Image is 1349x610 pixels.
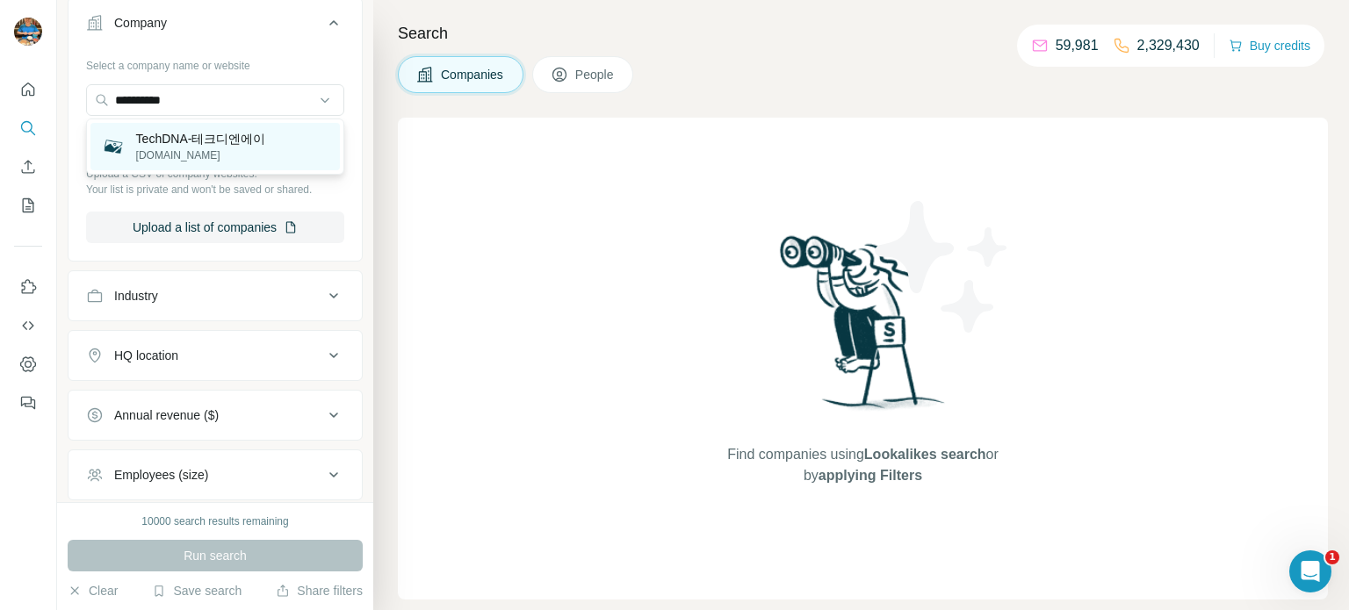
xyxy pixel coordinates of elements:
[398,21,1328,46] h4: Search
[69,454,362,496] button: Employees (size)
[276,582,363,599] button: Share filters
[14,112,42,144] button: Search
[69,2,362,51] button: Company
[14,18,42,46] img: Avatar
[114,347,178,364] div: HQ location
[101,134,126,159] img: TechDNA-테크디엔에이
[141,513,288,529] div: 10000 search results remaining
[1056,35,1099,56] p: 59,981
[69,275,362,317] button: Industry
[114,466,208,484] div: Employees (size)
[14,74,42,105] button: Quick start
[14,387,42,419] button: Feedback
[114,287,158,305] div: Industry
[136,147,266,163] p: [DOMAIN_NAME]
[863,188,1021,346] img: Surfe Illustration - Stars
[14,310,42,341] button: Use Surfe API
[136,130,266,147] p: TechDNA-테크디엔에이
[722,444,1003,486] span: Find companies using or by
[86,182,344,197] p: Your list is private and won't be saved or shared.
[575,66,616,83] span: People
[114,406,219,424] div: Annual revenue ($)
[14,271,42,303] button: Use Surfe on LinkedIn
[772,231,955,427] img: Surfe Illustration - Woman searching with binoculars
[86,212,344,243] button: Upload a list of companies
[14,348,42,380] button: Dashboard
[441,66,505,83] span: Companies
[14,151,42,183] button: Enrich CSV
[69,334,362,377] button: HQ location
[1289,550,1331,592] iframe: Intercom live chat
[864,447,986,462] span: Lookalikes search
[68,582,118,599] button: Clear
[819,468,922,483] span: applying Filters
[14,190,42,221] button: My lists
[1137,35,1200,56] p: 2,329,430
[69,394,362,436] button: Annual revenue ($)
[1325,550,1339,564] span: 1
[86,51,344,74] div: Select a company name or website
[152,582,242,599] button: Save search
[114,14,167,32] div: Company
[1229,33,1310,58] button: Buy credits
